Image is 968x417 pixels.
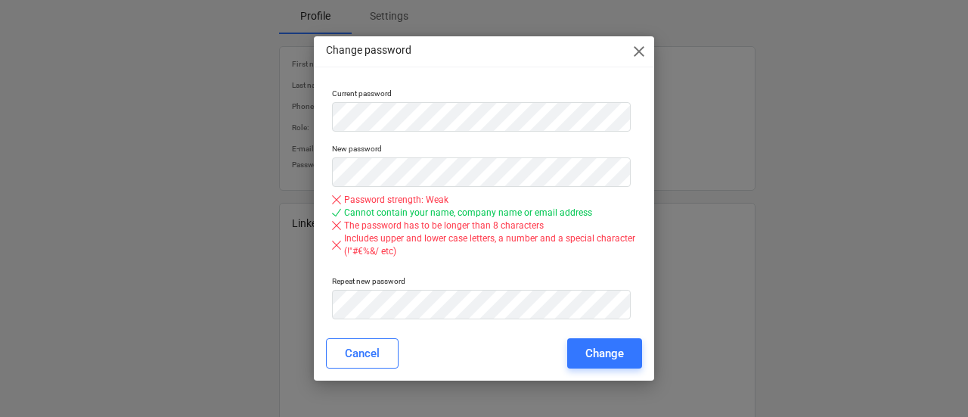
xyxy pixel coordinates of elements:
[585,344,624,363] div: Change
[892,344,968,417] div: Widget de chat
[332,89,636,101] p: Current password
[344,207,592,219] div: Cannot contain your name, company name or email address
[332,276,636,289] p: Repeat new password
[345,344,380,363] div: Cancel
[326,338,399,369] button: Cancel
[630,42,648,61] span: close
[344,219,544,232] div: The password has to be longer than 8 characters
[892,344,968,417] iframe: Chat Widget
[326,42,411,58] p: Change password
[332,144,636,157] p: New password
[567,338,642,369] button: Change
[344,232,636,258] div: Includes upper and lower case letters, a number and a special character (!"#€%&/ etc)
[344,194,448,207] div: Password strength: Weak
